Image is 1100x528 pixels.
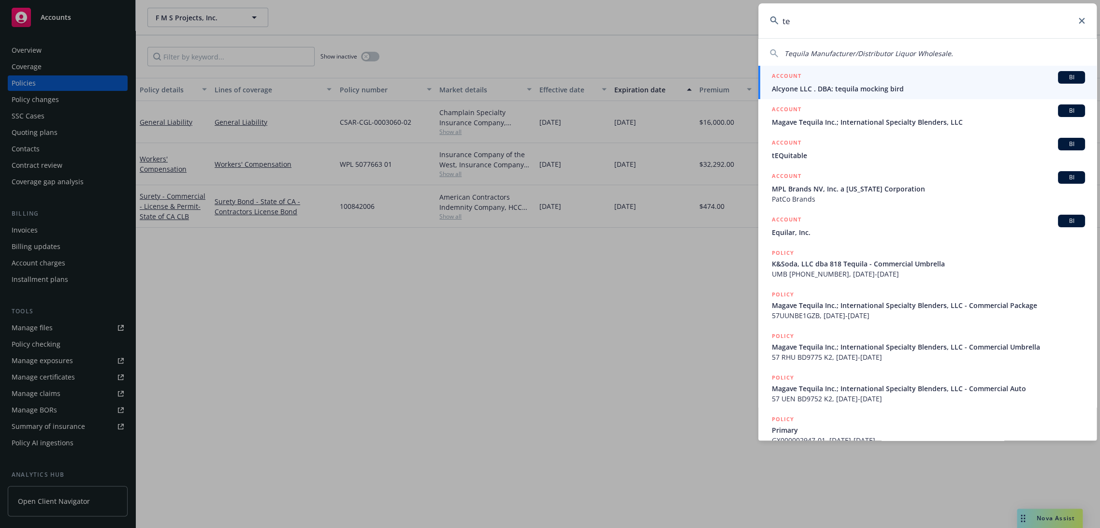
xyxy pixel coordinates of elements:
a: POLICYMagave Tequila Inc.; International Specialty Blenders, LLC - Commercial Auto57 UEN BD9752 K... [758,367,1097,409]
input: Search... [758,3,1097,38]
a: POLICYK&Soda, LLC dba 818 Tequila - Commercial UmbrellaUMB [PHONE_NUMBER], [DATE]-[DATE] [758,243,1097,284]
h5: POLICY [772,248,794,258]
span: Equilar, Inc. [772,227,1085,237]
span: Tequila Manufacturer/Distributor Liquor Wholesale. [784,49,953,58]
h5: ACCOUNT [772,215,801,226]
h5: POLICY [772,414,794,424]
span: Magave Tequila Inc.; International Specialty Blenders, LLC - Commercial Umbrella [772,342,1085,352]
span: Magave Tequila Inc.; International Specialty Blenders, LLC - Commercial Package [772,300,1085,310]
a: POLICYMagave Tequila Inc.; International Specialty Blenders, LLC - Commercial Package57UUNBE1GZB,... [758,284,1097,326]
a: ACCOUNTBItEQuitable [758,132,1097,166]
span: BI [1062,73,1081,82]
span: Magave Tequila Inc.; International Specialty Blenders, LLC - Commercial Auto [772,383,1085,394]
span: GX000002947-01, [DATE]-[DATE] [772,435,1085,445]
span: MPL Brands NV, Inc. a [US_STATE] Corporation [772,184,1085,194]
span: BI [1062,173,1081,182]
h5: POLICY [772,331,794,341]
a: ACCOUNTBIMagave Tequila Inc.; International Specialty Blenders, LLC [758,99,1097,132]
span: UMB [PHONE_NUMBER], [DATE]-[DATE] [772,269,1085,279]
span: BI [1062,217,1081,225]
span: 57 UEN BD9752 K2, [DATE]-[DATE] [772,394,1085,404]
h5: ACCOUNT [772,104,801,116]
span: Magave Tequila Inc.; International Specialty Blenders, LLC [772,117,1085,127]
h5: ACCOUNT [772,171,801,183]
span: 57 RHU BD9775 K2, [DATE]-[DATE] [772,352,1085,362]
span: Primary [772,425,1085,435]
span: PatCo Brands [772,194,1085,204]
a: POLICYMagave Tequila Inc.; International Specialty Blenders, LLC - Commercial Umbrella57 RHU BD97... [758,326,1097,367]
span: BI [1062,140,1081,148]
h5: POLICY [772,290,794,299]
a: ACCOUNTBIMPL Brands NV, Inc. a [US_STATE] CorporationPatCo Brands [758,166,1097,209]
span: K&Soda, LLC dba 818 Tequila - Commercial Umbrella [772,259,1085,269]
span: BI [1062,106,1081,115]
h5: POLICY [772,373,794,382]
span: tEQuitable [772,150,1085,161]
a: POLICYPrimaryGX000002947-01, [DATE]-[DATE] [758,409,1097,451]
a: ACCOUNTBIAlcyone LLC . DBA: tequila mocking bird [758,66,1097,99]
span: Alcyone LLC . DBA: tequila mocking bird [772,84,1085,94]
h5: ACCOUNT [772,138,801,149]
h5: ACCOUNT [772,71,801,83]
span: 57UUNBE1GZB, [DATE]-[DATE] [772,310,1085,321]
a: ACCOUNTBIEquilar, Inc. [758,209,1097,243]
